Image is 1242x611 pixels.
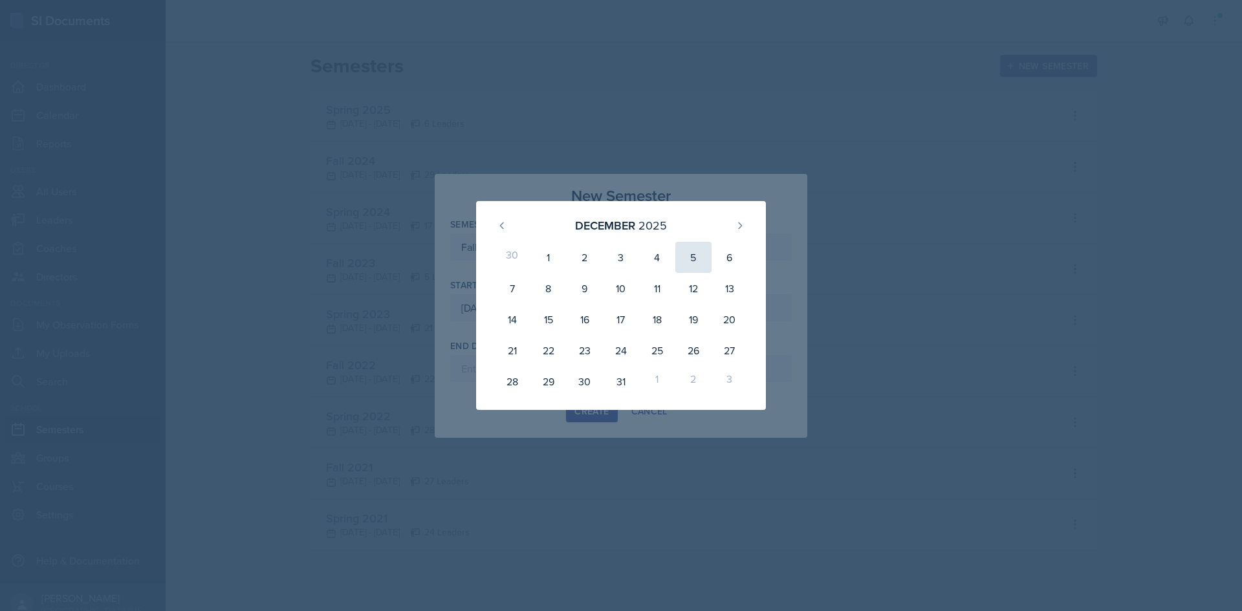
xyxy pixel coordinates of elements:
[675,242,712,273] div: 5
[494,273,530,304] div: 7
[639,366,675,397] div: 1
[530,273,567,304] div: 8
[567,304,603,335] div: 16
[567,335,603,366] div: 23
[639,273,675,304] div: 11
[712,242,748,273] div: 6
[530,304,567,335] div: 15
[639,304,675,335] div: 18
[494,242,530,273] div: 30
[494,335,530,366] div: 21
[530,366,567,397] div: 29
[712,304,748,335] div: 20
[603,273,639,304] div: 10
[567,366,603,397] div: 30
[603,304,639,335] div: 17
[712,335,748,366] div: 27
[603,335,639,366] div: 24
[675,335,712,366] div: 26
[567,273,603,304] div: 9
[675,273,712,304] div: 12
[575,217,635,234] div: December
[638,217,667,234] div: 2025
[494,304,530,335] div: 14
[567,242,603,273] div: 2
[639,242,675,273] div: 4
[675,366,712,397] div: 2
[639,335,675,366] div: 25
[675,304,712,335] div: 19
[603,242,639,273] div: 3
[530,242,567,273] div: 1
[603,366,639,397] div: 31
[712,366,748,397] div: 3
[494,366,530,397] div: 28
[530,335,567,366] div: 22
[712,273,748,304] div: 13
